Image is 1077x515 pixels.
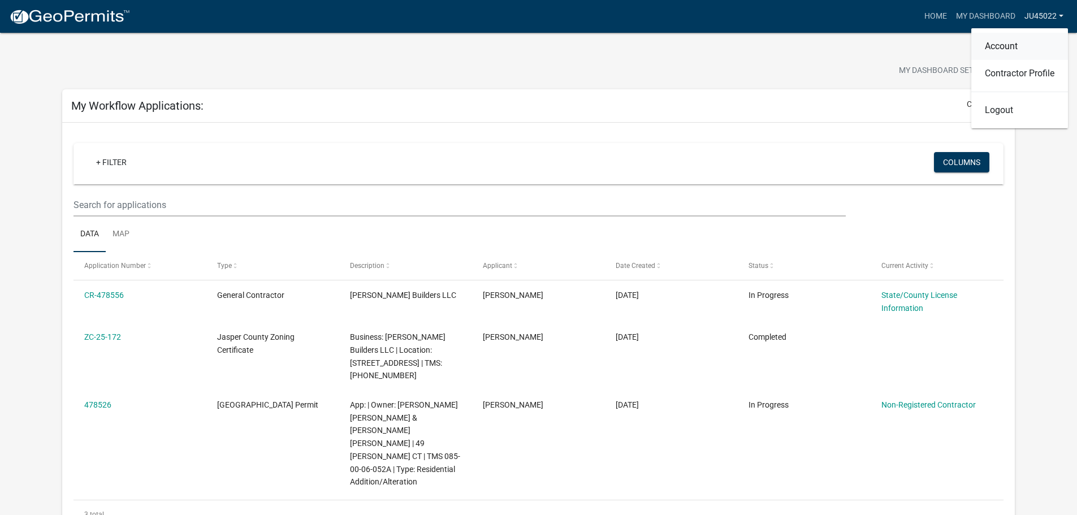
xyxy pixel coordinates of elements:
[890,60,1021,82] button: My Dashboard Settingssettings
[71,99,204,112] h5: My Workflow Applications:
[84,332,121,341] a: ZC-25-172
[472,252,605,279] datatable-header-cell: Applicant
[84,291,124,300] a: CR-478556
[84,262,146,270] span: Application Number
[217,262,232,270] span: Type
[967,98,1006,110] button: collapse
[217,400,318,409] span: Jasper County Building Permit
[899,64,996,78] span: My Dashboard Settings
[737,252,870,279] datatable-header-cell: Status
[749,332,786,341] span: Completed
[73,217,106,253] a: Data
[217,291,284,300] span: General Contractor
[350,332,445,380] span: Business: Urias Builders LLC | Location: 252 CRABAPPLE LN | TMS: 085-07-00-012
[971,97,1068,124] a: Logout
[350,262,384,270] span: Description
[73,193,845,217] input: Search for applications
[483,291,543,300] span: Jhonatan Urias
[106,217,136,253] a: Map
[616,291,639,300] span: 09/15/2025
[749,291,789,300] span: In Progress
[73,252,206,279] datatable-header-cell: Application Number
[971,28,1068,128] div: ju45022
[971,60,1068,87] a: Contractor Profile
[84,400,111,409] a: 478526
[881,262,928,270] span: Current Activity
[1020,6,1068,27] a: ju45022
[206,252,339,279] datatable-header-cell: Type
[971,33,1068,60] a: Account
[616,332,639,341] span: 09/15/2025
[339,252,472,279] datatable-header-cell: Description
[483,332,543,341] span: Jhonatan Urias
[749,262,768,270] span: Status
[605,252,738,279] datatable-header-cell: Date Created
[483,262,512,270] span: Applicant
[920,6,951,27] a: Home
[350,400,460,487] span: App: | Owner: THOMPSON ANTHONY VICTOR & MEGAN MARY | 49 LACY LOVE CT | TMS 085-00-06-052A | Type:...
[934,152,989,172] button: Columns
[217,332,295,354] span: Jasper County Zoning Certificate
[87,152,136,172] a: + Filter
[350,291,456,300] span: Urias Builders LLC
[616,400,639,409] span: 09/15/2025
[881,400,976,409] a: Non-Registered Contractor
[616,262,655,270] span: Date Created
[881,291,957,313] a: State/County License Information
[483,400,543,409] span: Jhonatan Urias
[749,400,789,409] span: In Progress
[951,6,1020,27] a: My Dashboard
[870,252,1003,279] datatable-header-cell: Current Activity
